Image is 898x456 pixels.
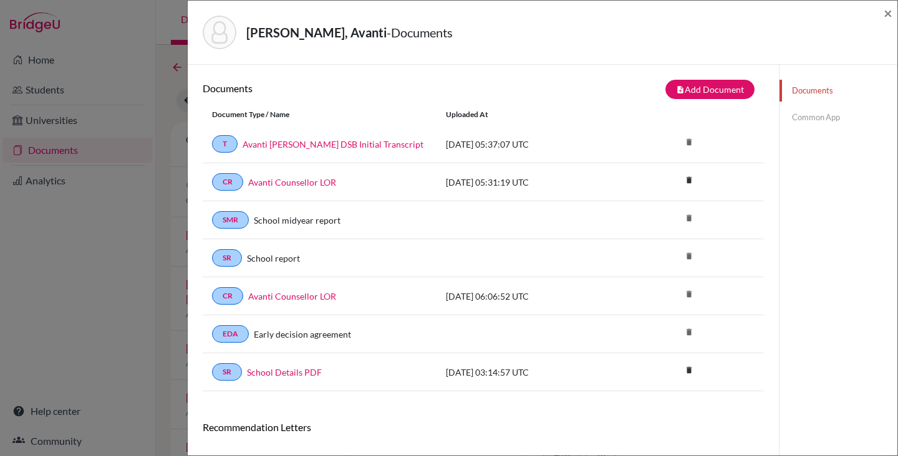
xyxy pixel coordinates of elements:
[246,25,387,40] strong: [PERSON_NAME], Avanti
[437,109,624,120] div: Uploaded at
[243,138,423,151] a: Avanti [PERSON_NAME] DSB Initial Transcript
[254,214,340,227] a: School midyear report
[212,173,243,191] a: CR
[680,285,698,303] i: delete
[437,138,624,151] div: [DATE] 05:37:07 UTC
[780,107,897,128] a: Common App
[437,176,624,189] div: [DATE] 05:31:19 UTC
[203,109,437,120] div: Document Type / Name
[437,290,624,303] div: [DATE] 06:06:52 UTC
[212,363,242,381] a: SR
[680,363,698,379] a: delete
[212,211,249,229] a: SMR
[203,82,483,94] h6: Documents
[203,421,764,433] h6: Recommendation Letters
[212,135,238,153] a: T
[665,80,755,99] button: note_addAdd Document
[680,133,698,151] i: delete
[248,176,336,189] a: Avanti Counsellor LOR
[212,249,242,267] a: SR
[387,25,453,40] span: - Documents
[247,252,300,265] a: School report
[676,85,685,94] i: note_add
[680,173,698,189] a: delete
[437,366,624,379] div: [DATE] 03:14:57 UTC
[680,361,698,379] i: delete
[680,323,698,341] i: delete
[680,171,698,189] i: delete
[884,4,892,22] span: ×
[680,247,698,265] i: delete
[884,6,892,21] button: Close
[254,328,351,341] a: Early decision agreement
[780,80,897,102] a: Documents
[212,287,243,305] a: CR
[247,366,322,379] a: School Details PDF
[680,209,698,227] i: delete
[212,325,249,343] a: EDA
[248,290,336,303] a: Avanti Counsellor LOR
